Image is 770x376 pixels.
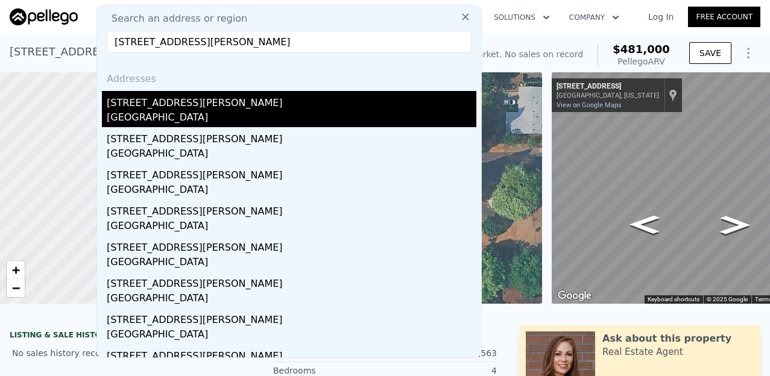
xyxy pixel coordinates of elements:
[455,48,583,60] div: Off Market. No sales on record
[602,346,683,358] div: Real Estate Agent
[7,261,25,279] a: Zoom in
[107,291,476,308] div: [GEOGRAPHIC_DATA]
[617,211,672,238] path: Go West, SW Cascadia St
[12,280,20,295] span: −
[107,31,472,52] input: Enter an address, city, region, neighborhood or zip code
[107,110,476,127] div: [GEOGRAPHIC_DATA]
[107,255,476,272] div: [GEOGRAPHIC_DATA]
[10,342,241,364] div: No sales history record for this property.
[107,146,476,163] div: [GEOGRAPHIC_DATA]
[602,331,731,346] div: Ask about this property
[555,288,595,304] img: Google
[102,11,247,26] span: Search an address or region
[634,11,688,23] a: Log In
[107,127,476,146] div: [STREET_ADDRESS][PERSON_NAME]
[707,211,763,239] path: Go East, SW Cascadia St
[736,41,760,65] button: Show Options
[688,7,760,27] a: Free Account
[10,8,78,25] img: Pellego
[707,296,748,302] span: © 2025 Google
[107,183,476,199] div: [GEOGRAPHIC_DATA]
[107,219,476,236] div: [GEOGRAPHIC_DATA]
[557,101,622,109] a: View on Google Maps
[613,55,670,67] div: Pellego ARV
[107,163,476,183] div: [STREET_ADDRESS][PERSON_NAME]
[648,295,699,304] button: Keyboard shortcuts
[107,199,476,219] div: [STREET_ADDRESS][PERSON_NAME]
[560,7,629,28] button: Company
[107,272,476,291] div: [STREET_ADDRESS][PERSON_NAME]
[689,42,731,64] button: SAVE
[613,43,670,55] span: $481,000
[669,89,677,102] a: Show location on map
[107,308,476,327] div: [STREET_ADDRESS][PERSON_NAME]
[557,92,659,99] div: [GEOGRAPHIC_DATA], [US_STATE]
[12,262,20,277] span: +
[7,279,25,297] a: Zoom out
[557,82,659,92] div: [STREET_ADDRESS]
[107,344,476,363] div: [STREET_ADDRESS][PERSON_NAME]
[555,288,595,304] a: Open this area in Google Maps (opens a new window)
[102,62,476,91] div: Addresses
[10,330,241,342] div: LISTING & SALE HISTORY
[107,327,476,344] div: [GEOGRAPHIC_DATA]
[107,91,476,110] div: [STREET_ADDRESS][PERSON_NAME]
[10,43,361,60] div: [STREET_ADDRESS] , [US_STATE][GEOGRAPHIC_DATA] , OR 97078
[484,7,560,28] button: Solutions
[107,236,476,255] div: [STREET_ADDRESS][PERSON_NAME]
